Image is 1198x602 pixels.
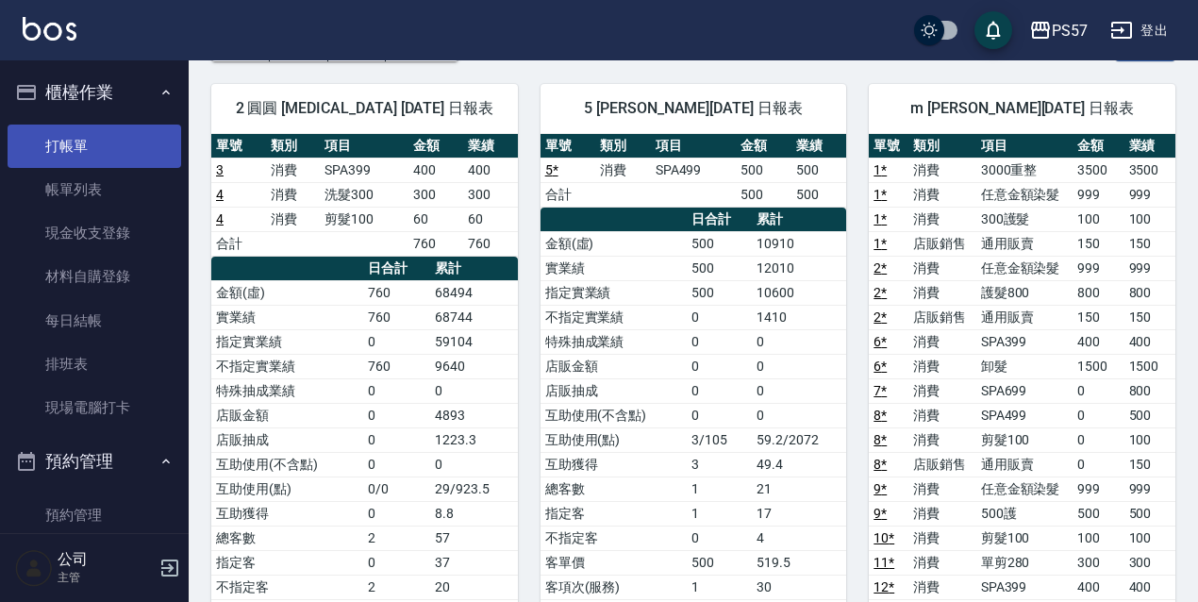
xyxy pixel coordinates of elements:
td: SPA699 [976,378,1073,403]
td: 68744 [430,305,518,329]
td: 特殊抽成業績 [541,329,688,354]
td: 消費 [266,182,321,207]
td: SPA399 [976,329,1073,354]
th: 業績 [791,134,847,159]
td: 1 [687,501,752,526]
button: PS57 [1022,11,1095,50]
td: 0 [1073,378,1123,403]
td: 0 [363,452,430,477]
td: 300 [408,182,463,207]
td: 100 [1124,526,1175,550]
td: 指定客 [211,550,363,575]
img: Logo [23,17,76,41]
td: 消費 [908,403,976,427]
td: 500 [687,231,752,256]
td: 剪髮100 [320,207,408,231]
button: 櫃檯作業 [8,68,181,117]
td: 2 [363,526,430,550]
td: 400 [1073,575,1123,599]
td: 300 [1124,550,1175,575]
td: 消費 [908,182,976,207]
td: 500 [1073,501,1123,526]
td: 0 [1073,403,1123,427]
td: 100 [1073,207,1123,231]
th: 累計 [752,208,846,232]
td: 400 [1124,575,1175,599]
td: 不指定客 [211,575,363,599]
a: 現金收支登錄 [8,211,181,255]
td: 消費 [595,158,651,182]
a: 帳單列表 [8,168,181,211]
td: 消費 [266,207,321,231]
th: 項目 [976,134,1073,159]
img: Person [15,549,53,587]
td: 999 [1073,477,1123,501]
td: 999 [1073,182,1123,207]
th: 金額 [408,134,463,159]
td: 500 [791,158,847,182]
td: 0 [363,329,430,354]
td: 400 [408,158,463,182]
td: 消費 [908,280,976,305]
td: 消費 [908,477,976,501]
div: PS57 [1052,19,1088,42]
td: 1410 [752,305,846,329]
td: 500 [1124,403,1175,427]
td: 剪髮100 [976,427,1073,452]
td: 29/923.5 [430,477,518,501]
a: 每日結帳 [8,299,181,343]
th: 累計 [430,257,518,281]
td: 0 [687,305,752,329]
td: 店販金額 [211,403,363,427]
td: 0 [430,452,518,477]
td: 0 [687,403,752,427]
td: 消費 [266,158,321,182]
td: 0/0 [363,477,430,501]
td: 760 [363,280,430,305]
td: 2 [363,575,430,599]
td: 1500 [1073,354,1123,378]
a: 現場電腦打卡 [8,386,181,429]
td: 指定實業績 [211,329,363,354]
td: 特殊抽成業績 [211,378,363,403]
td: 單剪280 [976,550,1073,575]
td: 指定實業績 [541,280,688,305]
td: 0 [687,329,752,354]
td: 760 [363,354,430,378]
td: 合計 [541,182,596,207]
td: 消費 [908,207,976,231]
td: 消費 [908,329,976,354]
td: 消費 [908,158,976,182]
td: 10910 [752,231,846,256]
td: 999 [1073,256,1123,280]
td: 150 [1124,452,1175,477]
th: 類別 [266,134,321,159]
td: 10600 [752,280,846,305]
td: 剪髮100 [976,526,1073,550]
td: 0 [363,550,430,575]
a: 預約管理 [8,493,181,537]
td: 400 [1073,329,1123,354]
td: 500 [736,158,791,182]
th: 項目 [651,134,737,159]
td: 店販銷售 [908,452,976,477]
a: 4 [216,187,224,202]
td: 互助獲得 [211,501,363,526]
td: 30 [752,575,846,599]
td: 59.2/2072 [752,427,846,452]
td: 68494 [430,280,518,305]
td: 300 [463,182,518,207]
td: 760 [363,305,430,329]
td: 卸髮 [976,354,1073,378]
td: 客單價 [541,550,688,575]
td: 消費 [908,427,976,452]
td: 合計 [211,231,266,256]
td: 60 [463,207,518,231]
td: 0 [752,378,846,403]
td: SPA499 [651,158,737,182]
td: 760 [408,231,463,256]
td: 21 [752,477,846,501]
td: 店販銷售 [908,305,976,329]
td: 500 [687,550,752,575]
td: 消費 [908,378,976,403]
